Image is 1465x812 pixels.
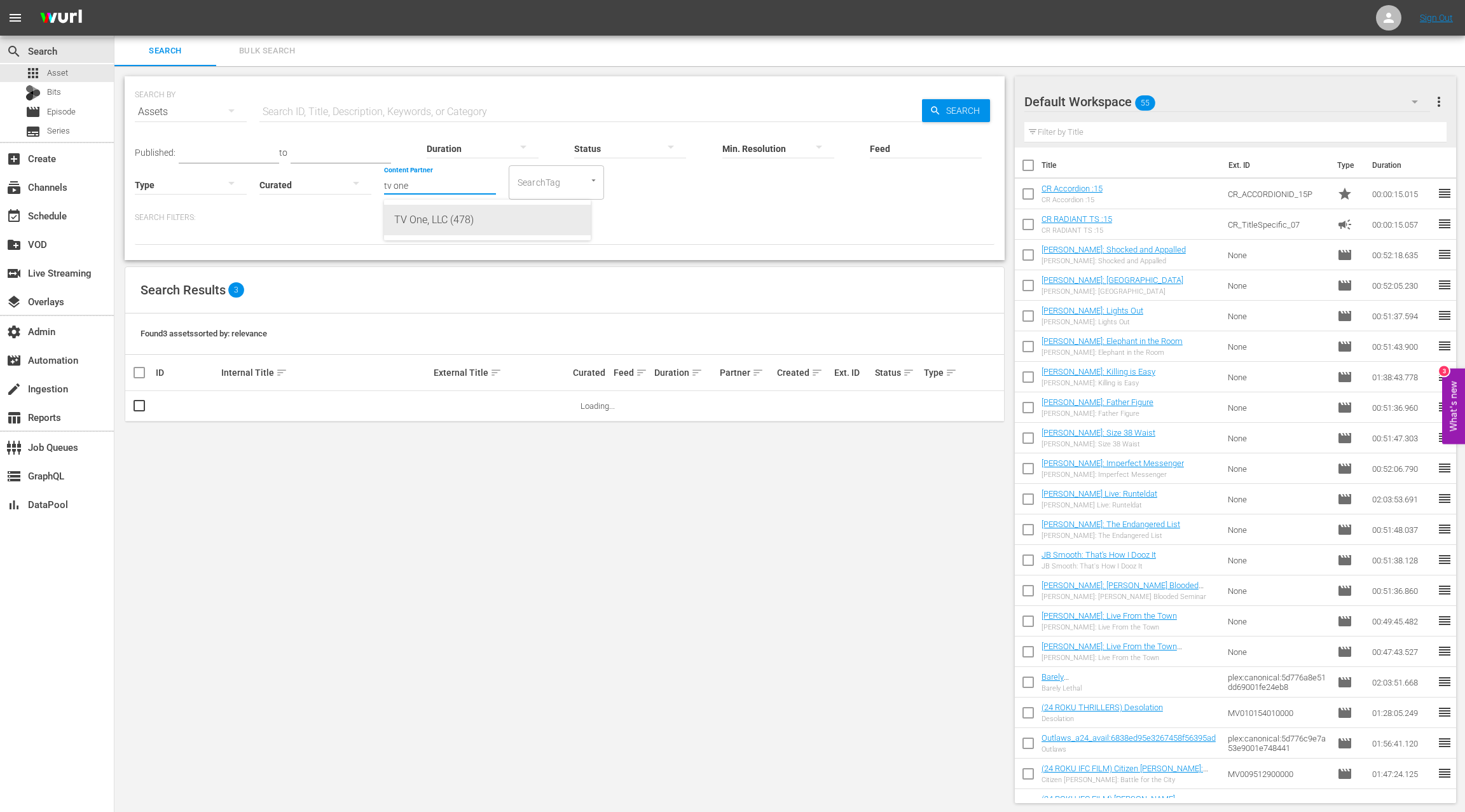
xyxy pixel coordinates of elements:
[1367,698,1437,728] td: 01:28:05.249
[47,125,70,137] span: Series
[47,67,68,79] span: Asset
[1223,606,1333,637] td: None
[1337,553,1352,568] span: Episode
[573,368,610,378] div: Curated
[1042,550,1156,560] a: JB Smooth: That's How I Dooz It
[1223,484,1333,514] td: None
[1367,270,1437,301] td: 00:52:05.230
[1221,148,1330,183] th: Ext. ID
[1337,522,1352,537] span: Episode
[1042,428,1155,437] a: [PERSON_NAME]: Size 38 Waist
[903,367,914,378] span: sort
[6,44,22,59] span: Search
[47,106,76,118] span: Episode
[224,44,310,58] span: Bulk Search
[1437,521,1452,537] span: reorder
[1042,489,1157,499] a: [PERSON_NAME] Live: Runteldat
[1337,339,1352,354] span: Episode
[1437,308,1452,323] span: reorder
[1437,186,1452,201] span: reorder
[1042,745,1216,754] div: Outlaws
[1437,338,1452,354] span: reorder
[1367,575,1437,606] td: 00:51:36.860
[1431,86,1447,117] button: more_vert
[1439,366,1449,376] div: 3
[1337,583,1352,598] span: Episode
[6,469,22,484] span: GraphQL
[924,365,953,380] div: Type
[1024,84,1430,120] div: Default Workspace
[1367,179,1437,209] td: 00:00:15.015
[1420,13,1453,23] a: Sign Out
[1367,545,1437,575] td: 00:51:38.128
[1337,247,1352,263] span: Episode
[1042,684,1218,692] div: Barely Lethal
[777,365,830,380] div: Created
[1337,492,1352,507] span: Episode
[6,294,22,310] span: Overlays
[1042,257,1186,265] div: [PERSON_NAME]: Shocked and Appalled
[135,94,247,130] div: Assets
[156,368,217,378] div: ID
[1367,514,1437,545] td: 00:51:48.037
[1135,90,1155,116] span: 55
[1437,399,1452,415] span: reorder
[1367,759,1437,789] td: 01:47:24.125
[1042,703,1163,712] a: (24 ROKU THRILLERS) Desolation
[141,329,267,338] span: Found 3 assets sorted by: relevance
[1337,675,1352,690] span: Episode
[1330,148,1365,183] th: Type
[1437,247,1452,262] span: reorder
[6,353,22,368] span: Automation
[1042,458,1184,468] a: [PERSON_NAME]: Imperfect Messenger
[1042,287,1183,296] div: [PERSON_NAME]: [GEOGRAPHIC_DATA]
[1437,216,1452,231] span: reorder
[922,99,990,122] button: Search
[1337,614,1352,629] span: Episode
[1223,728,1333,759] td: plex:canonical:5d776c9e7a53e9001e748441
[1437,766,1452,781] span: reorder
[6,382,22,397] span: Ingestion
[691,367,703,378] span: sort
[1337,308,1352,324] span: Episode
[1337,736,1352,751] span: Episode
[1042,532,1180,540] div: [PERSON_NAME]: The Endangered List
[6,440,22,455] span: Job Queues
[1337,217,1352,232] span: Ad
[1042,245,1186,254] a: [PERSON_NAME]: Shocked and Appalled
[1223,331,1333,362] td: None
[1367,209,1437,240] td: 00:00:15.057
[6,237,22,252] span: VOD
[1223,759,1333,789] td: MV009512900000
[1337,797,1352,812] span: Episode
[1223,301,1333,331] td: None
[1042,581,1204,600] a: [PERSON_NAME]: [PERSON_NAME] Blooded Seminar
[1337,705,1352,720] span: Episode
[654,365,716,380] div: Duration
[1337,369,1352,385] span: Episode
[221,365,430,380] div: Internal Title
[1337,278,1352,293] span: Episode
[1042,440,1155,448] div: [PERSON_NAME]: Size 38 Waist
[1223,453,1333,484] td: None
[1042,593,1218,601] div: [PERSON_NAME]: [PERSON_NAME] Blooded Seminar
[834,368,871,378] div: Ext. ID
[1367,240,1437,270] td: 00:52:18.635
[1437,552,1452,567] span: reorder
[1437,277,1452,292] span: reorder
[1337,644,1352,659] span: Episode
[720,365,773,380] div: Partner
[1042,623,1177,631] div: [PERSON_NAME]: Live From the Town
[1437,460,1452,476] span: reorder
[941,99,990,122] span: Search
[1437,643,1452,659] span: reorder
[276,367,287,378] span: sort
[25,104,41,120] span: Episode
[135,148,175,158] span: Published:
[1042,471,1184,479] div: [PERSON_NAME]: Imperfect Messenger
[875,365,920,380] div: Status
[1042,672,1206,691] a: Barely Lethal_a24_avail:62c6f6da700e44e5860cf6ac
[1431,94,1447,109] span: more_vert
[279,148,287,158] span: to
[1042,642,1182,670] a: [PERSON_NAME]: Live From the Town ([PERSON_NAME]: Live From the Town (VARIANT))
